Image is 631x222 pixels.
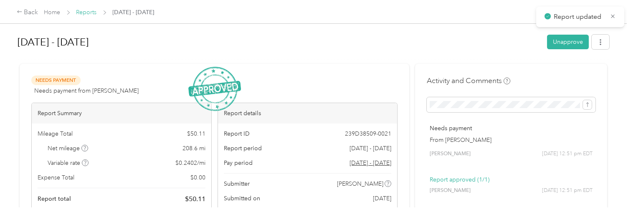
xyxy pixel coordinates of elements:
[48,159,89,167] span: Variable rate
[185,194,205,204] span: $ 50.11
[38,194,71,203] span: Report total
[224,129,250,138] span: Report ID
[38,173,74,182] span: Expense Total
[547,35,589,49] button: Unapprove
[224,159,253,167] span: Pay period
[430,136,593,144] p: From [PERSON_NAME]
[44,9,61,16] a: Home
[430,187,471,194] span: [PERSON_NAME]
[17,8,38,18] div: Back
[350,144,391,153] span: [DATE] - [DATE]
[430,124,593,133] p: Needs payment
[584,175,631,222] iframe: Everlance-gr Chat Button Frame
[18,32,541,52] h1: Aug 1 - 31, 2025
[31,76,81,85] span: Needs Payment
[542,187,593,194] span: [DATE] 12:51 pm EDT
[48,144,89,153] span: Net mileage
[542,150,593,158] span: [DATE] 12:51 pm EDT
[38,129,73,138] span: Mileage Total
[430,150,471,158] span: [PERSON_NAME]
[224,179,250,188] span: Submitter
[373,194,391,203] span: [DATE]
[175,159,205,167] span: $ 0.2402 / mi
[224,194,260,203] span: Submitted on
[32,103,211,124] div: Report Summary
[350,159,391,167] span: Go to pay period
[188,67,241,111] img: ApprovedStamp
[345,129,391,138] span: 239D38509-0021
[554,12,604,22] p: Report updated
[337,179,383,188] span: [PERSON_NAME]
[430,175,593,184] p: Report approved (1/1)
[34,86,139,95] span: Needs payment from [PERSON_NAME]
[187,129,205,138] span: $ 50.11
[427,76,510,86] h4: Activity and Comments
[182,144,205,153] span: 208.6 mi
[113,8,155,17] span: [DATE] - [DATE]
[218,103,398,124] div: Report details
[224,144,262,153] span: Report period
[190,173,205,182] span: $ 0.00
[76,9,97,16] a: Reports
